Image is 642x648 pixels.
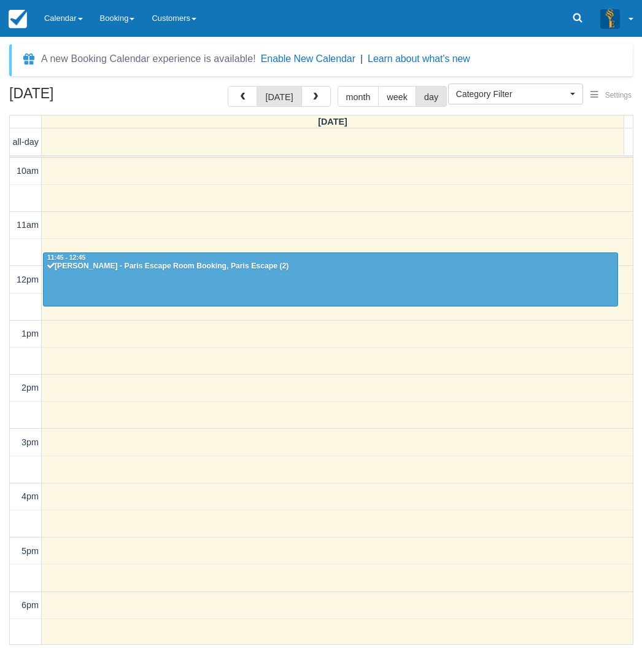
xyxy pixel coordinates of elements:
a: Learn about what's new [368,53,470,64]
button: Enable New Calendar [261,53,355,65]
button: day [416,86,447,107]
span: all-day [13,137,39,147]
img: checkfront-main-nav-mini-logo.png [9,10,27,28]
span: 11am [17,220,39,230]
button: Category Filter [448,84,583,104]
span: 4pm [21,491,39,501]
span: | [360,53,363,64]
span: 2pm [21,383,39,392]
button: [DATE] [257,86,301,107]
a: 11:45 - 12:45[PERSON_NAME] - Paris Escape Room Booking, Paris Escape (2) [43,252,618,306]
div: A new Booking Calendar experience is available! [41,52,256,66]
span: 5pm [21,546,39,556]
span: Settings [605,91,632,100]
span: 10am [17,166,39,176]
button: week [378,86,416,107]
button: Settings [583,87,639,104]
button: month [338,86,379,107]
span: 3pm [21,437,39,447]
span: Category Filter [456,88,567,100]
span: 6pm [21,600,39,610]
span: [DATE] [318,117,347,127]
img: A3 [600,9,620,28]
div: [PERSON_NAME] - Paris Escape Room Booking, Paris Escape (2) [47,262,614,271]
span: 12pm [17,275,39,284]
h2: [DATE] [9,86,164,109]
span: 1pm [21,329,39,338]
span: 11:45 - 12:45 [47,254,85,261]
